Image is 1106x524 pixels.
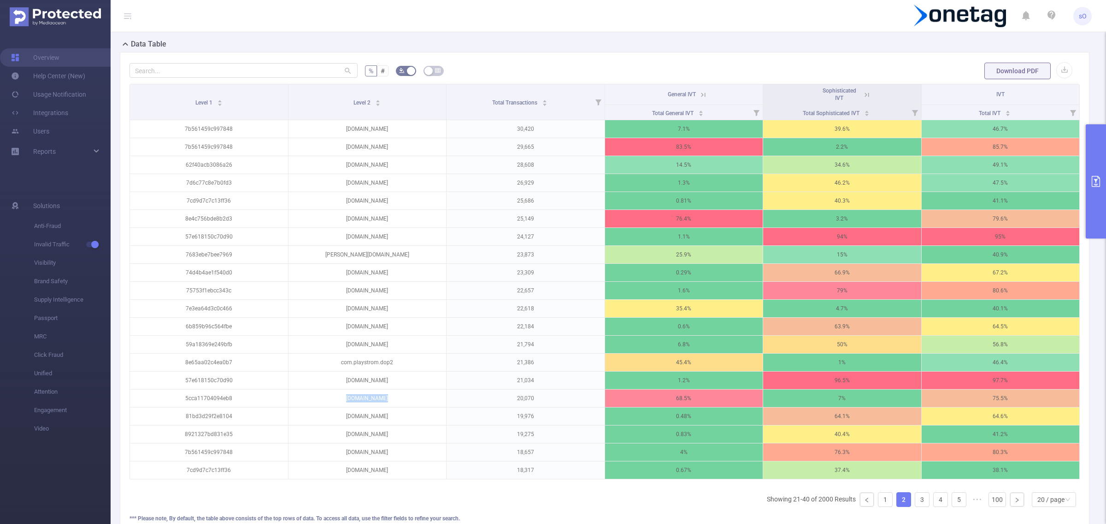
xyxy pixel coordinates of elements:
[288,264,447,281] p: [DOMAIN_NAME]
[542,99,547,104] div: Sort
[605,246,763,263] p: 25.9%
[34,291,111,309] span: Supply Intelligence
[763,246,921,263] p: 15%
[542,99,547,101] i: icon: caret-up
[447,354,605,371] p: 21,386
[447,461,605,479] p: 18,317
[288,174,447,192] p: [DOMAIN_NAME]
[288,390,447,407] p: [DOMAIN_NAME]
[11,122,49,140] a: Users
[922,318,1080,335] p: 64.5%
[542,102,547,105] i: icon: caret-down
[922,156,1080,174] p: 49.1%
[33,197,60,215] span: Solutions
[698,109,704,115] div: Sort
[970,492,985,507] li: Next 5 Pages
[859,492,874,507] li: Previous Page
[605,264,763,281] p: 0.29%
[652,110,695,116] span: Total General IVT
[288,210,447,227] p: [DOMAIN_NAME]
[763,300,921,317] p: 4.7%
[605,390,763,407] p: 68.5%
[767,492,856,507] li: Showing 21-40 of 2000 Results
[447,443,605,461] p: 18,657
[823,87,856,101] span: Sophisticated IVT
[130,408,288,425] p: 81bd3d29f2e8104
[878,493,892,507] a: 1
[34,272,111,291] span: Brand Safety
[129,63,358,78] input: Search...
[922,354,1080,371] p: 46.4%
[763,461,921,479] p: 37.4%
[763,210,921,227] p: 3.2%
[864,109,870,115] div: Sort
[288,318,447,335] p: [DOMAIN_NAME]
[668,91,696,98] span: General IVT
[376,99,381,101] i: icon: caret-up
[129,514,1080,523] div: *** Please note, By default, the table above consists of the top rows of data. To access all data...
[922,336,1080,353] p: 56.8%
[605,318,763,335] p: 0.6%
[130,120,288,138] p: 7b561459c997848
[763,425,921,443] p: 40.4%
[288,300,447,317] p: [DOMAIN_NAME]
[288,138,447,156] p: [DOMAIN_NAME]
[130,390,288,407] p: 5cca11704094eb8
[217,99,223,104] div: Sort
[605,425,763,443] p: 0.83%
[605,300,763,317] p: 35.4%
[996,91,1005,98] span: IVT
[130,228,288,245] p: 57e618150c70d90
[763,228,921,245] p: 94%
[34,327,111,346] span: MRC
[763,354,921,371] p: 1%
[447,138,605,156] p: 29,665
[130,246,288,263] p: 7683ebe7bee7969
[375,99,381,104] div: Sort
[605,336,763,353] p: 6.8%
[33,142,56,161] a: Reports
[130,318,288,335] p: 6b859b96c564fbe
[763,443,921,461] p: 76.3%
[922,372,1080,389] p: 97.7%
[130,354,288,371] p: 8e65aa02c4ea0b7
[605,156,763,174] p: 14.5%
[288,408,447,425] p: [DOMAIN_NAME]
[447,372,605,389] p: 21,034
[605,210,763,227] p: 76.4%
[288,461,447,479] p: [DOMAIN_NAME]
[922,138,1080,156] p: 85.7%
[763,120,921,138] p: 39.6%
[288,192,447,210] p: [DOMAIN_NAME]
[447,246,605,263] p: 23,873
[447,174,605,192] p: 26,929
[922,264,1080,281] p: 67.2%
[10,7,101,26] img: Protected Media
[915,493,929,507] a: 3
[353,99,372,106] span: Level 2
[878,492,893,507] li: 1
[34,254,111,272] span: Visibility
[763,138,921,156] p: 2.2%
[288,282,447,299] p: [DOMAIN_NAME]
[447,228,605,245] p: 24,127
[435,68,441,73] i: icon: table
[34,401,111,419] span: Engagement
[288,372,447,389] p: [DOMAIN_NAME]
[447,264,605,281] p: 23,309
[447,156,605,174] p: 28,608
[381,67,385,75] span: #
[605,120,763,138] p: 7.1%
[447,425,605,443] p: 19,275
[1005,109,1011,115] div: Sort
[131,39,166,50] h2: Data Table
[288,443,447,461] p: [DOMAIN_NAME]
[952,493,966,507] a: 5
[763,174,921,192] p: 46.2%
[922,425,1080,443] p: 41.2%
[922,120,1080,138] p: 46.7%
[922,174,1080,192] p: 47.5%
[130,282,288,299] p: 75753f1ebcc343c
[605,228,763,245] p: 1.1%
[1066,105,1079,120] i: Filter menu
